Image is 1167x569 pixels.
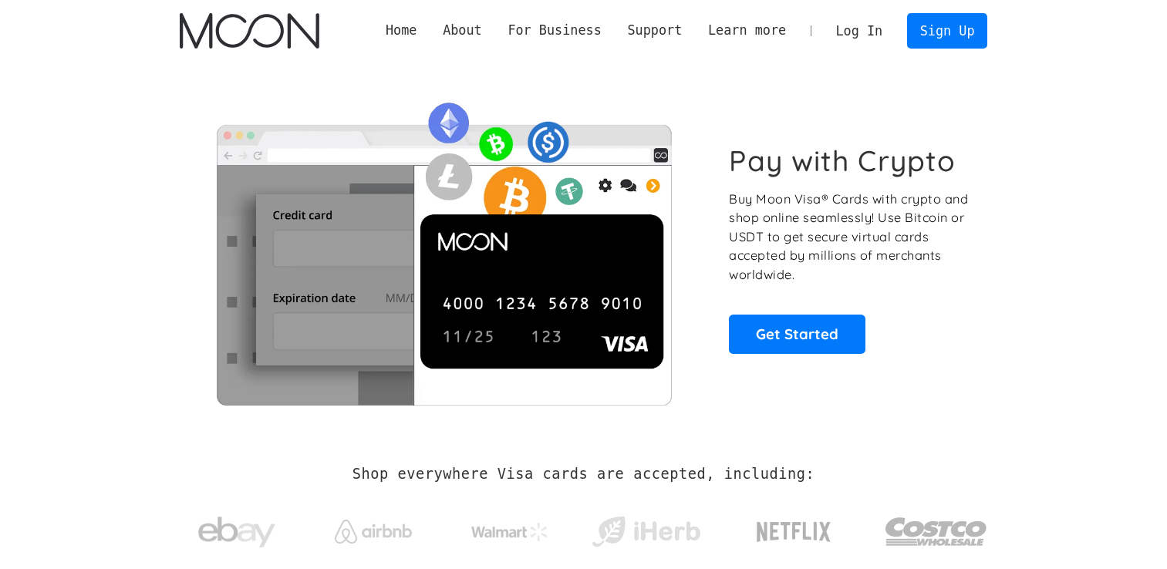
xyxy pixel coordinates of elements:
img: Netflix [755,513,832,551]
h2: Shop everywhere Visa cards are accepted, including: [352,466,815,483]
a: Log In [823,14,895,48]
div: For Business [495,21,615,40]
a: Airbnb [315,504,430,551]
a: Sign Up [907,13,987,48]
img: Moon Cards let you spend your crypto anywhere Visa is accepted. [180,92,708,405]
a: Walmart [452,507,567,549]
div: About [430,21,494,40]
a: Netflix [725,497,863,559]
div: Support [615,21,695,40]
img: iHerb [589,512,703,552]
div: Learn more [708,21,786,40]
img: Walmart [471,523,548,541]
div: Support [627,21,682,40]
img: Moon Logo [180,13,319,49]
a: Home [373,21,430,40]
img: ebay [198,508,275,557]
a: home [180,13,319,49]
div: Learn more [695,21,799,40]
div: For Business [508,21,601,40]
p: Buy Moon Visa® Cards with crypto and shop online seamlessly! Use Bitcoin or USDT to get secure vi... [729,190,970,284]
img: Costco [885,503,988,561]
h1: Pay with Crypto [729,143,956,178]
a: Costco [885,487,988,568]
a: iHerb [589,497,703,560]
a: ebay [180,493,295,564]
div: About [443,21,482,40]
a: Get Started [729,315,865,353]
img: Airbnb [335,520,412,544]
